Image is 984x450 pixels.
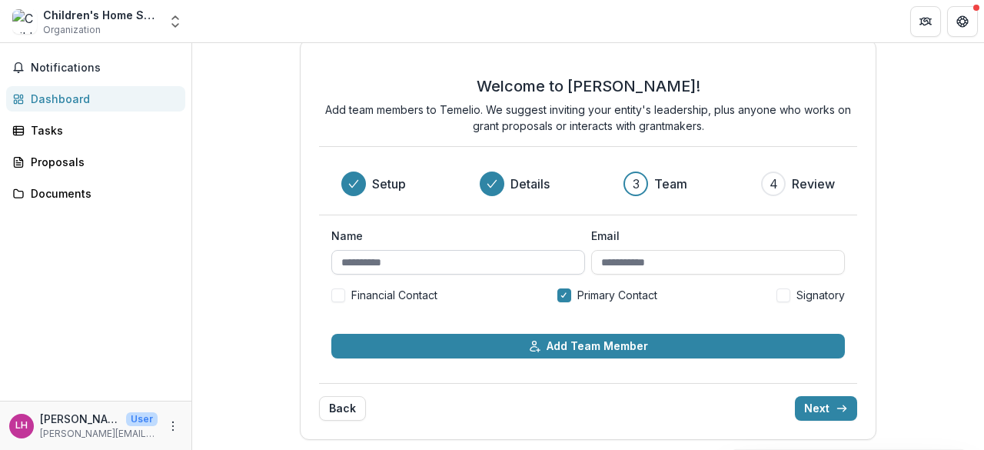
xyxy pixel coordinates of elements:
div: Leah Harrison [15,421,28,431]
button: Next [795,396,857,421]
div: Children's Home Society of [US_STATE] [43,7,158,23]
p: [PERSON_NAME] [40,411,120,427]
span: Notifications [31,62,179,75]
h3: Team [654,175,687,193]
div: 4 [770,175,778,193]
p: [PERSON_NAME][EMAIL_ADDRESS][PERSON_NAME][DOMAIN_NAME] [40,427,158,441]
button: Get Help [947,6,978,37]
h3: Setup [372,175,406,193]
div: Dashboard [31,91,173,107]
span: Primary Contact [577,287,657,303]
a: Dashboard [6,86,185,112]
button: Notifications [6,55,185,80]
a: Documents [6,181,185,206]
img: Children's Home Society of Florida [12,9,37,34]
div: Progress [341,172,835,196]
button: Partners [910,6,941,37]
button: Add Team Member [331,334,845,358]
button: Open entity switcher [165,6,186,37]
div: Tasks [31,122,173,138]
span: Organization [43,23,101,37]
p: User [126,412,158,426]
h3: Review [792,175,835,193]
button: Back [319,396,366,421]
label: Name [331,228,576,244]
div: Proposals [31,154,173,170]
a: Proposals [6,149,185,175]
div: 3 [633,175,640,193]
span: Signatory [796,287,845,303]
p: Add team members to Temelio. We suggest inviting your entity's leadership, plus anyone who works ... [319,102,857,134]
h2: Welcome to [PERSON_NAME]! [477,77,700,95]
div: Documents [31,185,173,202]
a: Tasks [6,118,185,143]
span: Financial Contact [351,287,437,303]
label: Email [591,228,836,244]
h3: Details [510,175,550,193]
button: More [164,417,182,435]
